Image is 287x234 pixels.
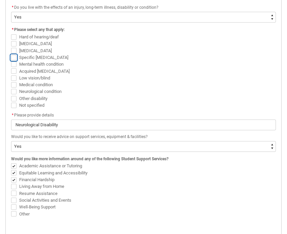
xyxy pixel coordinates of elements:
span: Neurological condition [19,89,62,94]
span: Equitable Learning and Accessibility [19,170,87,175]
span: Please provide details [11,113,54,118]
span: [MEDICAL_DATA] [19,48,52,53]
span: Would you like more information around any of the following Student Support Services? [11,157,169,161]
span: Mental health condition [19,62,64,67]
abbr: required [12,5,13,10]
span: Living Away from Home [19,184,64,189]
span: Well-Being Support [19,204,56,209]
span: Hard of hearing/deaf [19,34,59,39]
span: Financial Hardship [19,177,55,182]
span: Specific [MEDICAL_DATA] [19,55,68,60]
span: Please select any that apply: [14,27,65,32]
span: Not specified [19,103,44,108]
span: Medical condition [19,82,53,87]
span: Other disability [19,96,47,101]
span: Resume Assistance [19,191,58,196]
span: Would you like to receive advice on support services, equipment & facilities? [11,134,148,139]
span: Acquired [MEDICAL_DATA] [19,69,70,74]
span: [MEDICAL_DATA] [19,41,52,46]
abbr: required [12,113,13,118]
span: Do you live with the effects of an injury, long-term illness, disability or condition? [14,5,158,10]
abbr: required [12,27,13,32]
span: Academic Assistance or Tutoring [19,163,82,168]
span: Other [19,211,30,216]
span: Social Activities and Events [19,198,71,203]
span: Low vision/blind [19,75,50,80]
